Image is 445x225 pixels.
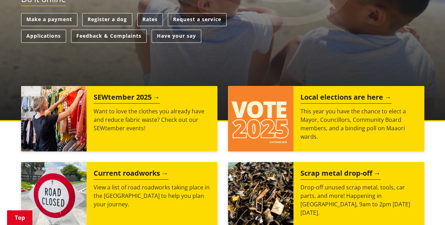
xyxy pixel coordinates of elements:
[228,86,293,151] img: Vote 2025
[300,93,392,104] h2: Local elections are here
[71,30,147,43] a: Feedback & Complaints
[94,183,210,208] p: View a list of road roadworks taking place in the [GEOGRAPHIC_DATA] to help you plan your journey.
[137,13,163,26] a: Rates
[21,86,87,151] img: SEWtember
[82,13,132,26] a: Register a dog
[300,169,381,180] h2: Scrap metal drop-off
[413,195,438,221] iframe: Messenger Launcher
[21,13,77,26] a: Make a payment
[21,86,217,151] a: SEWtember 2025 Want to love the clothes you already have and reduce fabric waste? Check out our S...
[152,30,201,43] a: Have your say
[7,210,32,225] a: Top
[168,13,227,26] a: Request a service
[300,107,417,141] p: This year you have the chance to elect a Mayor, Councillors, Community Board members, and a bindi...
[94,169,169,180] h2: Current roadworks
[94,107,210,132] p: Want to love the clothes you already have and reduce fabric waste? Check out our SEWtember events!
[21,30,66,43] a: Applications
[94,93,160,104] h2: SEWtember 2025
[300,183,417,217] p: Drop-off unused scrap metal, tools, car parts, and more! Happening in [GEOGRAPHIC_DATA], 9am to 2...
[228,86,424,151] a: Local elections are here This year you have the chance to elect a Mayor, Councillors, Community B...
